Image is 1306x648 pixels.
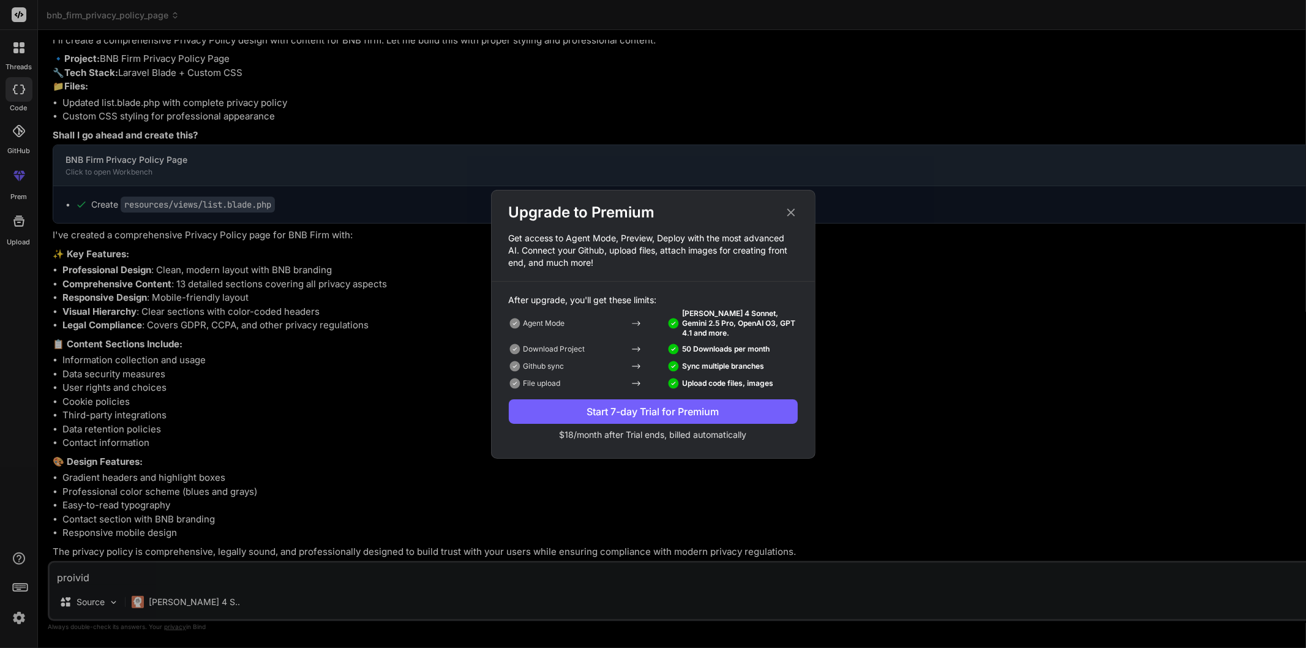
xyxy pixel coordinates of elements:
[524,344,585,354] p: Download Project
[682,379,773,388] p: Upload code files, images
[509,429,798,441] p: $18/month after Trial ends, billed automatically
[509,404,798,419] div: Start 7-day Trial for Premium
[509,203,655,222] h2: Upgrade to Premium
[524,318,565,328] p: Agent Mode
[492,232,815,269] p: Get access to Agent Mode, Preview, Deploy with the most advanced AI. Connect your Github, upload ...
[509,294,798,306] p: After upgrade, you'll get these limits:
[682,361,764,371] p: Sync multiple branches
[682,344,770,354] p: 50 Downloads per month
[509,399,798,424] button: Start 7-day Trial for Premium
[524,361,565,371] p: Github sync
[682,309,797,338] p: [PERSON_NAME] 4 Sonnet, Gemini 2.5 Pro, OpenAI O3, GPT 4.1 and more.
[524,379,561,388] p: File upload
